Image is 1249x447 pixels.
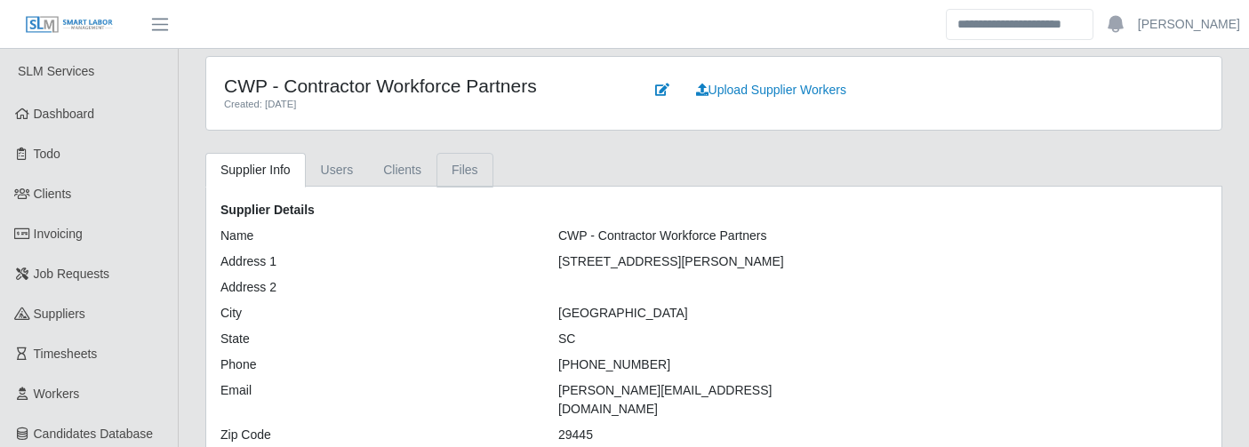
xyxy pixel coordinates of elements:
[205,153,306,188] a: Supplier Info
[34,347,98,361] span: Timesheets
[545,252,883,271] div: [STREET_ADDRESS][PERSON_NAME]
[1138,15,1240,34] a: [PERSON_NAME]
[207,278,545,297] div: Address 2
[436,153,493,188] a: Files
[207,426,545,444] div: Zip Code
[545,330,883,348] div: SC
[946,9,1093,40] input: Search
[18,64,94,78] span: SLM Services
[207,252,545,271] div: Address 1
[34,267,110,281] span: Job Requests
[545,381,883,419] div: [PERSON_NAME][EMAIL_ADDRESS][DOMAIN_NAME]
[220,203,315,217] b: Supplier Details
[306,153,369,188] a: Users
[25,15,114,35] img: SLM Logo
[34,227,83,241] span: Invoicing
[224,97,617,112] div: Created: [DATE]
[545,426,883,444] div: 29445
[545,355,883,374] div: [PHONE_NUMBER]
[34,307,85,321] span: Suppliers
[207,330,545,348] div: State
[368,153,436,188] a: Clients
[34,107,95,121] span: Dashboard
[34,427,154,441] span: Candidates Database
[207,381,545,419] div: Email
[207,227,545,245] div: Name
[34,187,72,201] span: Clients
[34,147,60,161] span: Todo
[207,355,545,374] div: Phone
[545,304,883,323] div: [GEOGRAPHIC_DATA]
[685,75,858,106] a: Upload Supplier Workers
[34,387,80,401] span: Workers
[545,227,883,245] div: CWP - Contractor Workforce Partners
[224,75,617,97] h4: CWP - Contractor Workforce Partners
[207,304,545,323] div: City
